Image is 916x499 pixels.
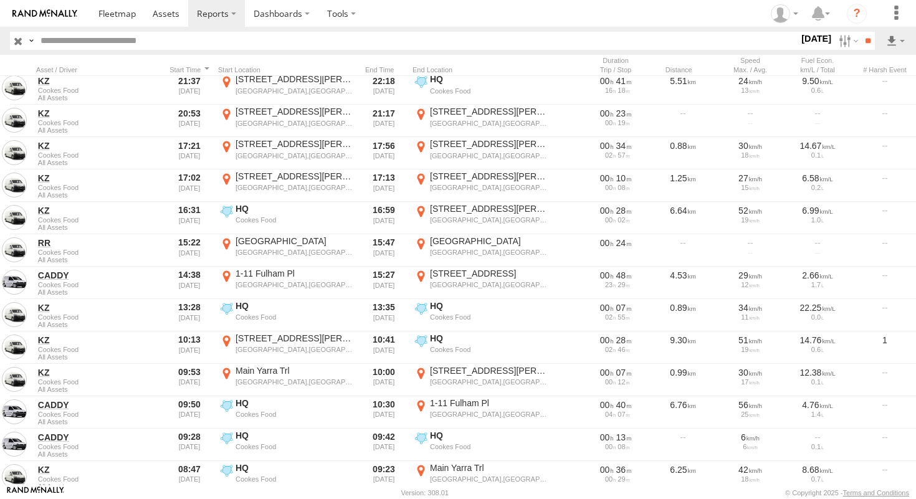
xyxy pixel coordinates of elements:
[834,32,861,50] label: Search Filter Options
[721,335,780,346] div: 51
[38,418,159,425] span: Filter Results to this Group
[236,74,353,85] div: [STREET_ADDRESS][PERSON_NAME]
[721,399,780,411] div: 56
[430,151,548,160] div: [GEOGRAPHIC_DATA],[GEOGRAPHIC_DATA]
[166,462,213,492] div: 08:47 [DATE]
[721,216,780,224] div: 19
[166,74,213,103] div: 21:37 [DATE]
[360,138,408,168] div: 17:56 [DATE]
[166,106,213,136] div: 20:53 [DATE]
[586,270,645,281] div: [2924s] 17/09/2025 14:38 - 17/09/2025 15:27
[586,205,645,216] div: [1702s] 17/09/2025 16:31 - 17/09/2025 16:59
[236,248,353,257] div: [GEOGRAPHIC_DATA],[GEOGRAPHIC_DATA]
[616,141,632,151] span: 34
[236,138,353,150] div: [STREET_ADDRESS][PERSON_NAME]
[616,238,632,248] span: 24
[600,368,614,378] span: 00
[218,74,355,103] label: Click to View Event Location
[605,216,616,224] span: 00
[2,367,27,392] a: View Asset in Asset Management
[2,173,27,197] a: View Asset in Asset Management
[430,475,548,483] div: [GEOGRAPHIC_DATA],[GEOGRAPHIC_DATA]
[586,140,645,151] div: [2075s] 17/09/2025 17:21 - 17/09/2025 17:56
[616,206,632,216] span: 28
[616,432,632,442] span: 13
[586,432,645,443] div: [836s] 17/09/2025 09:28 - 17/09/2025 09:42
[38,173,159,184] a: KZ
[430,216,548,224] div: [GEOGRAPHIC_DATA],[GEOGRAPHIC_DATA]
[652,397,714,427] div: 6.76
[413,300,550,330] label: Click to View Event Location
[430,119,548,128] div: [GEOGRAPHIC_DATA],[GEOGRAPHIC_DATA]
[847,4,867,24] i: ?
[885,32,906,50] label: Export results as...
[430,183,548,192] div: [GEOGRAPHIC_DATA],[GEOGRAPHIC_DATA]
[38,270,159,281] a: CADDY
[166,203,213,233] div: 16:31 [DATE]
[218,300,355,330] label: Click to View Event Location
[788,443,847,450] div: 0.1
[166,365,213,395] div: 09:53 [DATE]
[652,365,714,395] div: 0.99
[430,74,548,85] div: HQ
[430,462,548,473] div: Main Yarra Trl
[236,106,353,117] div: [STREET_ADDRESS][PERSON_NAME]
[721,378,780,386] div: 17
[430,138,548,150] div: [STREET_ADDRESS][PERSON_NAME]
[236,216,353,224] div: Cookes Food
[38,386,159,393] span: Filter Results to this Group
[788,151,847,159] div: 0.1
[721,313,780,321] div: 11
[618,475,629,483] span: 29
[430,365,548,376] div: [STREET_ADDRESS][PERSON_NAME]
[430,333,548,344] div: HQ
[788,87,847,94] div: 0.6
[616,368,632,378] span: 07
[38,378,159,386] span: Cookes Food
[2,205,27,230] a: View Asset in Asset Management
[236,333,353,344] div: [STREET_ADDRESS][PERSON_NAME]
[600,270,614,280] span: 00
[360,171,408,201] div: 17:13 [DATE]
[413,462,550,492] label: Click to View Event Location
[38,475,159,483] span: Cookes Food
[360,65,408,74] div: Click to Sort
[413,106,550,136] label: Click to View Event Location
[218,430,355,460] label: Click to View Event Location
[430,345,548,354] div: Cookes Food
[430,442,548,451] div: Cookes Food
[788,270,847,281] div: 2.66
[652,300,714,330] div: 0.89
[430,410,548,419] div: [GEOGRAPHIC_DATA],[GEOGRAPHIC_DATA]
[166,333,213,363] div: 10:13 [DATE]
[586,302,645,313] div: [435s] 17/09/2025 13:28 - 17/09/2025 13:35
[38,399,159,411] a: CADDY
[360,430,408,460] div: 09:42 [DATE]
[605,411,616,418] span: 04
[236,235,353,247] div: [GEOGRAPHIC_DATA]
[166,138,213,168] div: 17:21 [DATE]
[413,397,550,427] label: Click to View Event Location
[605,151,616,159] span: 02
[721,205,780,216] div: 52
[721,411,780,418] div: 25
[721,367,780,378] div: 30
[586,399,645,411] div: [2408s] 17/09/2025 09:50 - 17/09/2025 10:30
[600,335,614,345] span: 00
[166,235,213,265] div: 15:22 [DATE]
[236,183,353,192] div: [GEOGRAPHIC_DATA],[GEOGRAPHIC_DATA]
[38,367,159,378] a: KZ
[38,288,159,296] span: Filter Results to this Group
[26,32,36,50] label: Search Query
[166,65,213,74] div: Click to Sort
[618,346,629,353] span: 46
[218,397,355,427] label: Click to View Event Location
[788,216,847,224] div: 1.0
[38,346,159,353] span: Cookes Food
[38,205,159,216] a: KZ
[618,411,629,418] span: 07
[2,464,27,489] a: View Asset in Asset Management
[236,345,353,354] div: [GEOGRAPHIC_DATA],[GEOGRAPHIC_DATA]
[2,108,27,133] a: View Asset in Asset Management
[600,206,614,216] span: 00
